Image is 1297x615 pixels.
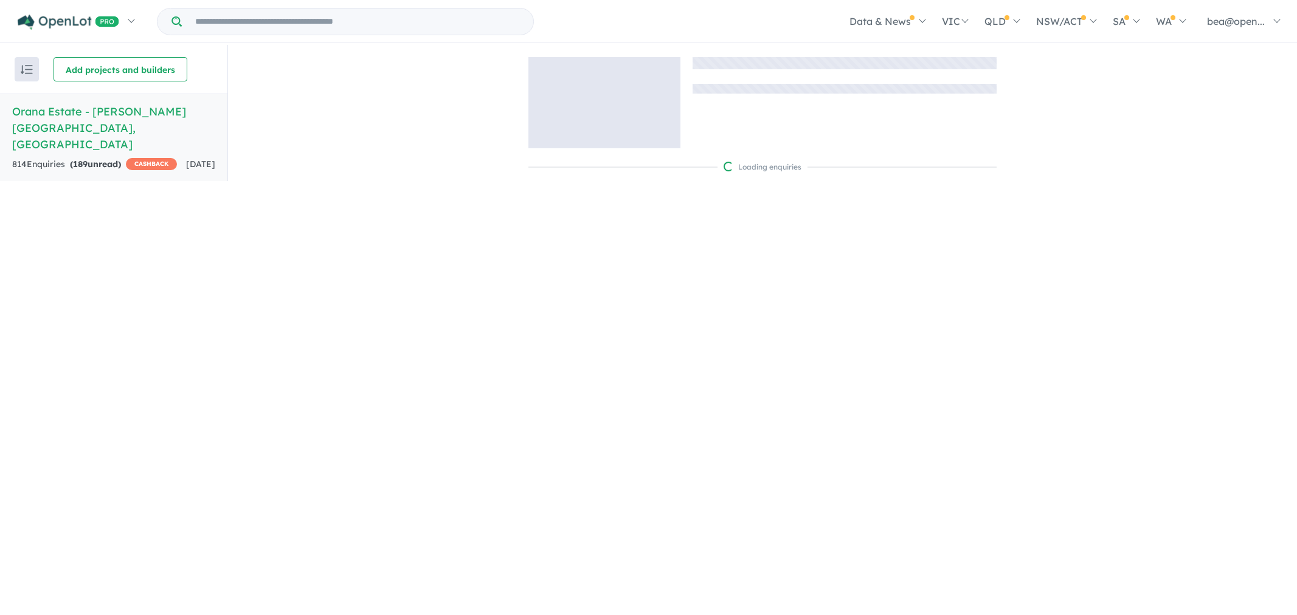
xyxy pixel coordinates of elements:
span: CASHBACK [126,158,177,170]
span: bea@open... [1207,15,1265,27]
img: Openlot PRO Logo White [18,15,119,30]
input: Try estate name, suburb, builder or developer [184,9,531,35]
div: Loading enquiries [724,161,801,173]
img: sort.svg [21,65,33,74]
h5: Orana Estate - [PERSON_NAME][GEOGRAPHIC_DATA] , [GEOGRAPHIC_DATA] [12,103,215,153]
strong: ( unread) [70,159,121,170]
span: 189 [73,159,88,170]
div: 814 Enquir ies [12,157,177,172]
span: [DATE] [186,159,215,170]
button: Add projects and builders [54,57,187,81]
